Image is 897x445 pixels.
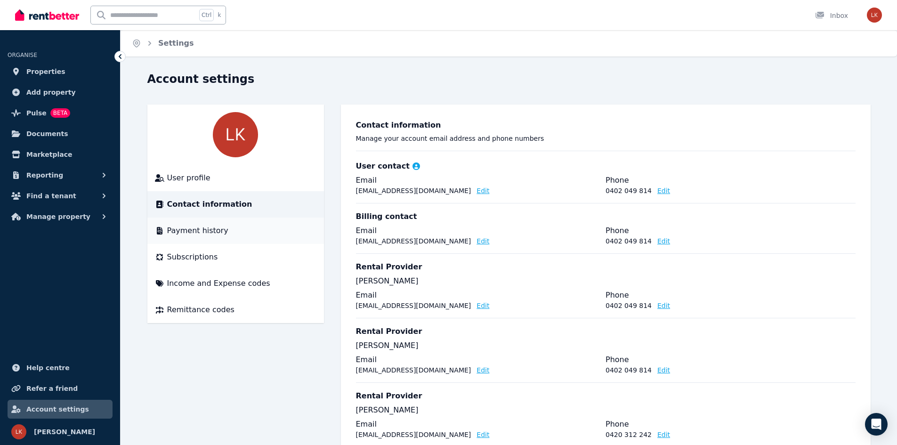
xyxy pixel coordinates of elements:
[155,225,316,236] a: Payment history
[477,236,489,246] button: Edit
[155,278,316,289] a: Income and Expense codes
[8,166,113,185] button: Reporting
[26,149,72,160] span: Marketplace
[8,145,113,164] a: Marketplace
[356,354,606,365] legend: Email
[8,400,113,419] a: Account settings
[606,186,652,195] p: 0402 049 814
[477,365,489,375] button: Edit
[26,128,68,139] span: Documents
[158,39,194,48] a: Settings
[34,426,95,437] span: [PERSON_NAME]
[147,72,255,87] h1: Account settings
[167,278,270,289] span: Income and Expense codes
[606,175,856,186] legend: Phone
[155,304,316,316] a: Remittance codes
[356,326,422,337] h3: Rental Provider
[606,290,856,301] legend: Phone
[606,236,652,246] p: 0402 049 814
[477,186,489,195] button: Edit
[50,108,70,118] span: BETA
[356,186,471,195] p: [EMAIL_ADDRESS][DOMAIN_NAME]
[606,225,856,236] legend: Phone
[657,186,670,195] button: Edit
[356,120,856,131] h3: Contact information
[8,52,37,58] span: ORGANISE
[657,301,670,310] button: Edit
[121,30,205,57] nav: Breadcrumb
[26,404,89,415] span: Account settings
[477,430,489,439] button: Edit
[167,304,234,316] span: Remittance codes
[356,301,471,310] p: [EMAIL_ADDRESS][DOMAIN_NAME]
[218,11,221,19] span: k
[167,251,218,263] span: Subscriptions
[356,340,856,351] p: [PERSON_NAME]
[26,211,90,222] span: Manage property
[356,225,606,236] legend: Email
[606,419,856,430] legend: Phone
[26,107,47,119] span: Pulse
[865,413,888,436] div: Open Intercom Messenger
[213,112,258,157] img: Lauren Knudsen
[11,424,26,439] img: Lauren Knudsen
[356,211,417,222] h3: Billing contact
[167,172,210,184] span: User profile
[606,354,856,365] legend: Phone
[26,87,76,98] span: Add property
[26,66,65,77] span: Properties
[8,124,113,143] a: Documents
[26,383,78,394] span: Refer a friend
[356,419,606,430] legend: Email
[155,199,316,210] a: Contact information
[155,172,316,184] a: User profile
[356,405,856,416] p: [PERSON_NAME]
[15,8,79,22] img: RentBetter
[356,236,471,246] p: [EMAIL_ADDRESS][DOMAIN_NAME]
[356,390,422,402] h3: Rental Provider
[155,251,316,263] a: Subscriptions
[26,190,76,202] span: Find a tenant
[8,358,113,377] a: Help centre
[8,186,113,205] button: Find a tenant
[167,199,252,210] span: Contact information
[8,83,113,102] a: Add property
[356,430,471,439] p: [EMAIL_ADDRESS][DOMAIN_NAME]
[356,290,606,301] legend: Email
[606,430,652,439] p: 0420 312 242
[606,301,652,310] p: 0402 049 814
[356,134,856,143] p: Manage your account email address and phone numbers
[815,11,848,20] div: Inbox
[356,261,422,273] h3: Rental Provider
[26,170,63,181] span: Reporting
[477,301,489,310] button: Edit
[8,207,113,226] button: Manage property
[657,236,670,246] button: Edit
[867,8,882,23] img: Lauren Knudsen
[356,175,606,186] legend: Email
[356,161,410,172] h3: User contact
[657,430,670,439] button: Edit
[167,225,228,236] span: Payment history
[356,275,856,287] p: [PERSON_NAME]
[606,365,652,375] p: 0402 049 814
[8,379,113,398] a: Refer a friend
[26,362,70,373] span: Help centre
[356,365,471,375] p: [EMAIL_ADDRESS][DOMAIN_NAME]
[657,365,670,375] button: Edit
[8,62,113,81] a: Properties
[199,9,214,21] span: Ctrl
[8,104,113,122] a: PulseBETA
